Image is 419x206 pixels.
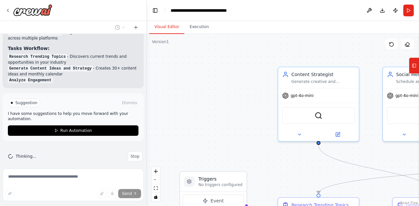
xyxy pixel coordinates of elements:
[8,66,93,71] code: Generate Content Ideas and Strategy
[8,65,138,77] li: - Creates 30+ content ideas and monthly calendar
[400,201,418,205] a: React Flow attribution
[152,167,160,201] div: React Flow controls
[8,29,138,41] li: - Organizes and schedules content across multiple platforms
[152,167,160,176] button: zoom in
[5,189,14,198] button: Improve this prompt
[131,154,139,159] span: Stop
[171,7,252,14] nav: breadcrumb
[8,111,138,121] p: I have some suggestions to help you move forward with your automation.
[319,131,356,138] button: Open in side panel
[128,151,142,161] button: Stop
[131,24,141,31] button: Start a new chat
[395,93,418,98] span: gpt-4o-mini
[152,193,160,201] button: toggle interactivity
[152,184,160,193] button: fit view
[291,93,314,98] span: gpt-4o-mini
[8,125,138,136] button: Run Automation
[149,20,184,34] button: Visual Editor
[121,100,138,106] button: Dismiss
[315,112,322,119] img: SerperDevTool
[152,39,169,44] div: Version 1
[8,77,53,83] code: Analyze Engagement
[210,198,224,204] span: Event
[15,100,37,105] span: Suggestion
[13,4,52,16] img: Logo
[118,189,141,198] button: Send
[112,24,128,31] button: Switch to previous chat
[278,67,359,142] div: Content StrategistGenerate creative and engaging social media content ideas for {industry} based ...
[16,154,36,159] span: Thinking...
[198,176,243,182] h3: Triggers
[60,128,92,133] span: Run Automation
[8,54,138,65] li: - Discovers current trends and opportunities in your industry
[8,54,67,60] code: Research Trending Topics
[97,189,106,198] button: Upload files
[184,20,214,34] button: Execution
[122,191,132,196] span: Send
[291,71,355,78] div: Content Strategist
[198,182,243,187] p: No triggers configured
[8,46,49,51] strong: Tasks Workflow:
[152,176,160,184] button: zoom out
[151,6,160,15] button: Hide left sidebar
[291,79,355,84] div: Generate creative and engaging social media content ideas for {industry} based on trending topics...
[108,189,117,198] button: Click to speak your automation idea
